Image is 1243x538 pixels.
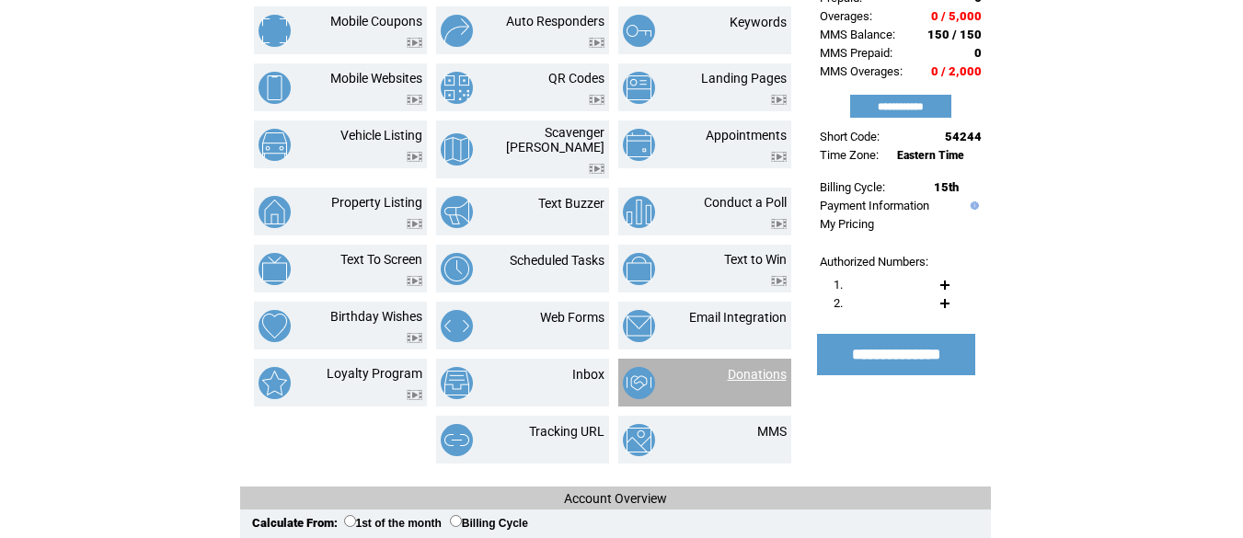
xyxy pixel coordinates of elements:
img: birthday-wishes.png [259,310,291,342]
img: appointments.png [623,129,655,161]
a: Scheduled Tasks [510,253,604,268]
a: Birthday Wishes [330,309,422,324]
img: video.png [407,219,422,229]
span: 2. [834,296,843,310]
img: help.gif [966,201,979,210]
img: video.png [589,164,604,174]
img: qr-codes.png [441,72,473,104]
a: Tracking URL [529,424,604,439]
img: video.png [407,95,422,105]
img: video.png [771,95,787,105]
a: QR Codes [548,71,604,86]
a: My Pricing [820,217,874,231]
a: Payment Information [820,199,929,212]
label: 1st of the month [344,517,442,530]
img: video.png [407,152,422,162]
img: auto-responders.png [441,15,473,47]
a: Appointments [706,128,787,143]
img: video.png [407,333,422,343]
span: 0 / 5,000 [931,9,982,23]
a: Text to Win [724,252,787,267]
img: video.png [407,276,422,286]
img: conduct-a-poll.png [623,196,655,228]
input: Billing Cycle [450,515,462,527]
a: Donations [728,367,787,382]
img: landing-pages.png [623,72,655,104]
input: 1st of the month [344,515,356,527]
img: web-forms.png [441,310,473,342]
img: inbox.png [441,367,473,399]
img: video.png [407,38,422,48]
span: 0 / 2,000 [931,64,982,78]
img: video.png [589,95,604,105]
span: Account Overview [564,491,667,506]
span: Time Zone: [820,148,879,162]
span: 0 [974,46,982,60]
span: Eastern Time [897,149,964,162]
img: scavenger-hunt.png [441,133,473,166]
a: Mobile Coupons [330,14,422,29]
span: Authorized Numbers: [820,255,928,269]
img: tracking-url.png [441,424,473,456]
a: Text To Screen [340,252,422,267]
img: vehicle-listing.png [259,129,291,161]
a: Property Listing [331,195,422,210]
img: loyalty-program.png [259,367,291,399]
a: Text Buzzer [538,196,604,211]
img: email-integration.png [623,310,655,342]
a: Email Integration [689,310,787,325]
img: text-buzzer.png [441,196,473,228]
a: Auto Responders [506,14,604,29]
span: MMS Prepaid: [820,46,892,60]
img: text-to-screen.png [259,253,291,285]
span: Short Code: [820,130,880,143]
a: Conduct a Poll [704,195,787,210]
img: video.png [407,390,422,400]
label: Billing Cycle [450,517,528,530]
img: scheduled-tasks.png [441,253,473,285]
a: Keywords [730,15,787,29]
a: Loyalty Program [327,366,422,381]
span: Billing Cycle: [820,180,885,194]
span: 15th [934,180,959,194]
img: property-listing.png [259,196,291,228]
img: mms.png [623,424,655,456]
img: video.png [771,219,787,229]
a: Web Forms [540,310,604,325]
img: text-to-win.png [623,253,655,285]
a: Landing Pages [701,71,787,86]
span: MMS Overages: [820,64,903,78]
span: 150 / 150 [927,28,982,41]
a: Mobile Websites [330,71,422,86]
img: keywords.png [623,15,655,47]
a: Scavenger [PERSON_NAME] [506,125,604,155]
a: MMS [757,424,787,439]
a: Vehicle Listing [340,128,422,143]
img: video.png [589,38,604,48]
span: Overages: [820,9,872,23]
span: Calculate From: [252,516,338,530]
span: 1. [834,278,843,292]
img: donations.png [623,367,655,399]
img: mobile-websites.png [259,72,291,104]
img: video.png [771,276,787,286]
span: MMS Balance: [820,28,895,41]
img: mobile-coupons.png [259,15,291,47]
span: 54244 [945,130,982,143]
a: Inbox [572,367,604,382]
img: video.png [771,152,787,162]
